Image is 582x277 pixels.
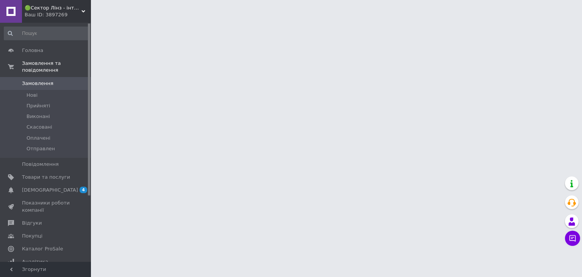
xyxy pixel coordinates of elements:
span: Показники роботи компанії [22,200,70,213]
span: Покупці [22,233,42,239]
span: Виконані [27,113,50,120]
div: Ваш ID: 3897269 [25,11,91,18]
span: Головна [22,47,43,54]
span: Замовлення та повідомлення [22,60,91,74]
span: Відгуки [22,220,42,227]
span: Повідомлення [22,161,59,168]
span: Замовлення [22,80,53,87]
span: Скасовані [27,124,52,131]
span: [DEMOGRAPHIC_DATA] [22,187,78,194]
span: Аналітика [22,258,48,265]
span: Товари та послуги [22,174,70,181]
span: Оплачені [27,135,50,142]
input: Пошук [4,27,89,40]
span: 🟢Сектор Лінз - інтернет магазин контактних лінз і товарів по догляду [25,5,81,11]
span: Отправлен [27,145,55,152]
span: Каталог ProSale [22,246,63,252]
span: Нові [27,92,38,99]
span: Прийняті [27,102,50,109]
button: Чат з покупцем [565,231,580,246]
span: 4 [80,187,87,193]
